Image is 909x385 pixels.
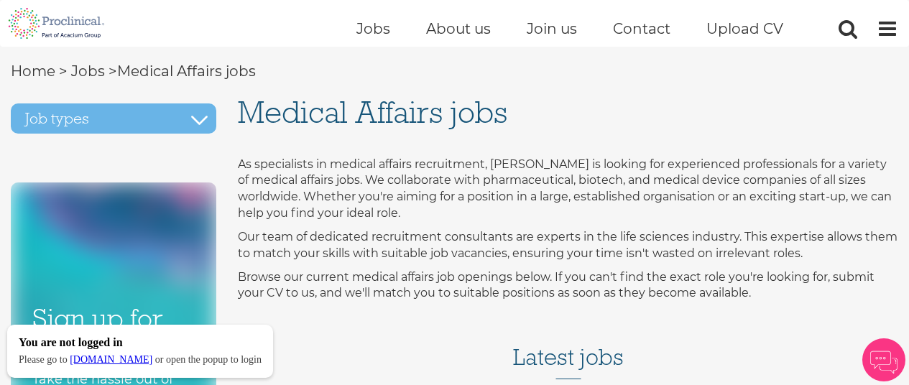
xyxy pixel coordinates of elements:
[59,62,68,80] span: >
[527,20,577,37] a: Join us
[706,20,783,37] a: Upload CV
[11,103,216,134] h3: Job types
[109,62,117,80] span: >
[613,20,670,37] a: Contact
[238,93,507,131] span: Medical Affairs jobs
[238,157,898,222] p: As specialists in medical affairs recruitment, [PERSON_NAME] is looking for experienced professio...
[862,338,905,381] img: Chatbot
[11,62,55,80] a: breadcrumb link to Home
[71,62,105,80] a: breadcrumb link to Jobs
[513,309,624,379] h3: Latest jobs
[356,20,390,37] a: Jobs
[238,229,898,262] p: Our team of dedicated recruitment consultants are experts in the life sciences industry. This exp...
[426,20,491,37] a: About us
[11,62,256,80] span: Medical Affairs jobs
[32,305,195,360] h3: Sign up for job alerts
[238,269,898,302] p: Browse our current medical affairs job openings below. If you can't find the exact role you're lo...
